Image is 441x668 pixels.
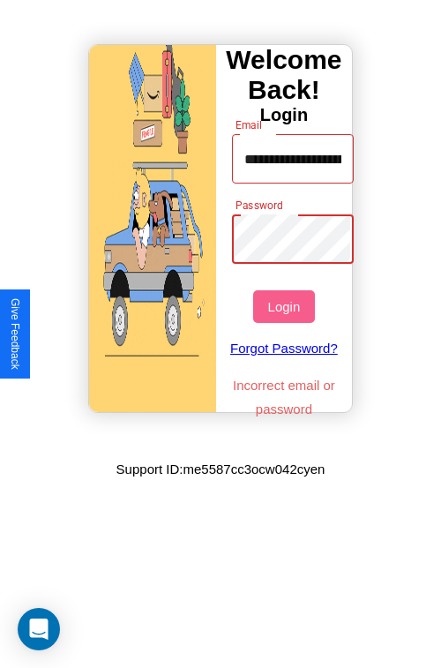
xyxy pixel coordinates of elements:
[216,45,352,105] h3: Welcome Back!
[253,290,314,323] button: Login
[116,457,325,481] p: Support ID: me5587cc3ocw042cyen
[18,608,60,650] div: Open Intercom Messenger
[223,323,346,373] a: Forgot Password?
[235,198,282,213] label: Password
[235,117,263,132] label: Email
[89,45,216,412] img: gif
[9,298,21,370] div: Give Feedback
[223,373,346,421] p: Incorrect email or password
[216,105,352,125] h4: Login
